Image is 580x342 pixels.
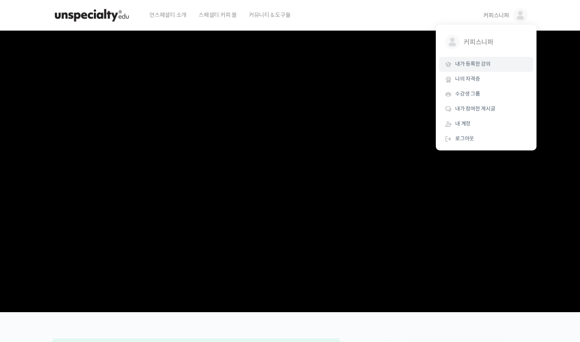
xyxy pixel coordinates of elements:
span: 설정 [124,268,134,274]
span: 커피스니퍼 [483,12,509,19]
a: 수강생 그룹 [439,87,533,102]
a: 커피스니퍼 [439,29,533,57]
a: 내가 등록한 강의 [439,57,533,72]
a: 홈 [2,256,53,276]
a: 내 계정 [439,117,533,131]
span: 홈 [25,268,30,274]
a: 나의 자격증 [439,72,533,87]
span: 커피스니퍼 [464,35,523,50]
span: 내 계정 [455,120,470,127]
a: 로그아웃 [439,131,533,146]
a: 설정 [104,256,155,276]
a: 대화 [53,256,104,276]
span: 대화 [74,268,83,275]
a: 내가 참여한 게시글 [439,102,533,117]
span: 로그아웃 [455,135,474,142]
span: 내가 참여한 게시글 [455,105,495,112]
span: 내가 등록한 강의 [455,60,491,67]
span: 수강생 그룹 [455,90,480,97]
span: 나의 자격증 [455,75,480,82]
